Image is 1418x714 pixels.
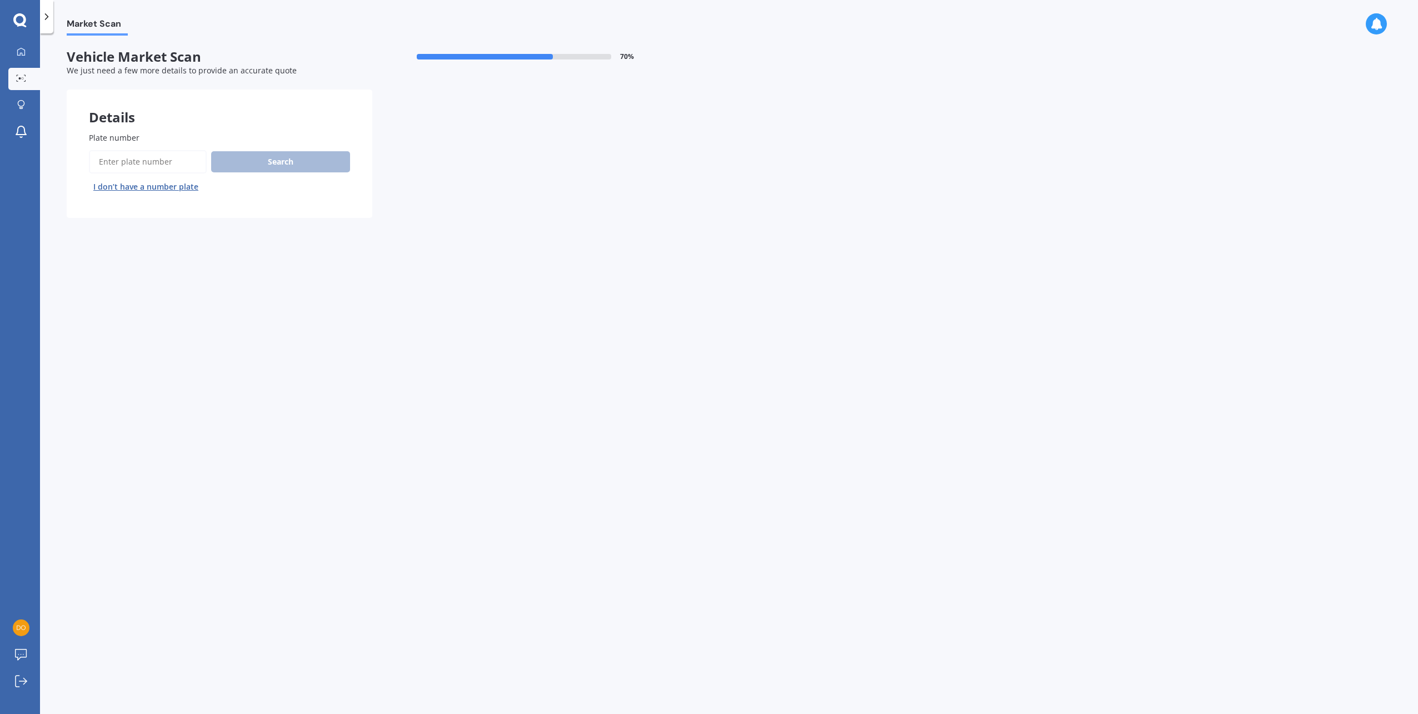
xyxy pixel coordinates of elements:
div: Details [67,90,372,123]
span: Market Scan [67,18,128,33]
span: We just need a few more details to provide an accurate quote [67,65,297,76]
span: Vehicle Market Scan [67,49,372,65]
span: Plate number [89,132,139,143]
img: ea13f01866007dd18c03bee221803622 [13,619,29,636]
input: Enter plate number [89,150,207,173]
button: I don’t have a number plate [89,178,203,196]
span: 70 % [620,53,634,61]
